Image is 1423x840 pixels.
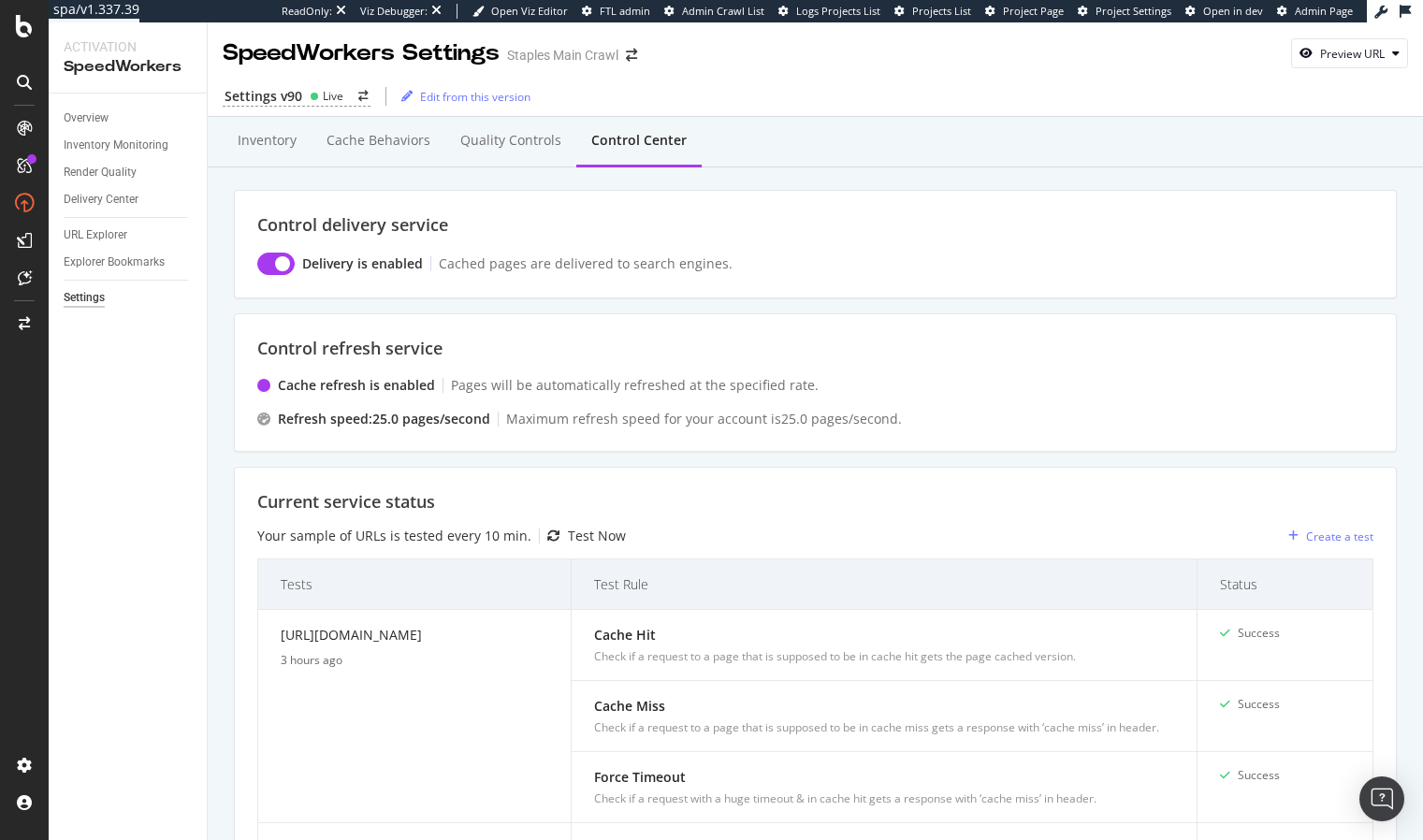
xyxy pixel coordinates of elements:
[1078,4,1171,19] a: Project Settings
[594,767,1174,787] div: Force Timeout
[327,131,430,150] div: Cache behaviors
[223,37,500,69] div: SpeedWorkers Settings
[1238,767,1280,784] div: Success
[64,37,192,56] div: Activation
[894,4,971,19] a: Projects List
[238,131,297,150] div: Inventory
[64,253,194,272] a: Explorer Bookmarks
[594,574,1169,594] span: Test Rule
[1220,574,1345,594] span: Status
[491,4,568,18] span: Open Viz Editor
[985,4,1064,19] a: Project Page
[1291,38,1408,68] button: Preview URL
[394,81,530,111] button: Edit from this version
[64,253,165,272] div: Explorer Bookmarks
[1281,521,1373,551] button: Create a test
[302,254,423,273] div: Delivery is enabled
[64,109,109,128] div: Overview
[281,652,548,669] div: 3 hours ago
[64,163,194,182] a: Render Quality
[1320,46,1385,62] div: Preview URL
[64,56,192,78] div: SpeedWorkers
[225,87,302,106] div: Settings v90
[778,4,880,19] a: Logs Projects List
[64,163,137,182] div: Render Quality
[281,625,548,652] div: [URL][DOMAIN_NAME]
[594,719,1174,736] div: Check if a request to a page that is supposed to be in cache miss gets a response with ‘cache mis...
[257,490,1373,514] div: Current service status
[1359,776,1404,821] div: Open Intercom Messenger
[594,696,1174,716] div: Cache Miss
[1185,4,1263,19] a: Open in dev
[323,88,343,104] div: Live
[451,376,819,395] div: Pages will be automatically refreshed at the specified rate.
[257,213,1373,238] div: Control delivery service
[1003,4,1064,18] span: Project Page
[912,4,971,18] span: Projects List
[1203,4,1263,18] span: Open in dev
[64,225,194,245] a: URL Explorer
[282,4,332,19] div: ReadOnly:
[460,131,561,150] div: Quality Controls
[64,190,194,210] a: Delivery Center
[360,4,428,19] div: Viz Debugger:
[420,89,530,105] div: Edit from this version
[472,4,568,19] a: Open Viz Editor
[1096,4,1171,18] span: Project Settings
[1238,625,1280,642] div: Success
[64,288,194,308] a: Settings
[257,527,531,545] div: Your sample of URLs is tested every 10 min.
[278,410,490,428] div: Refresh speed: 25.0 pages /second
[1295,4,1353,18] span: Admin Page
[281,574,544,594] span: Tests
[1306,529,1373,544] div: Create a test
[506,410,902,428] div: Maximum refresh speed for your account is 25.0 pages /second.
[507,46,618,65] div: Staples Main Crawl
[358,91,369,102] div: arrow-right-arrow-left
[64,190,138,210] div: Delivery Center
[682,4,764,18] span: Admin Crawl List
[1238,696,1280,713] div: Success
[582,4,650,19] a: FTL admin
[64,225,127,245] div: URL Explorer
[278,376,435,395] div: Cache refresh is enabled
[594,648,1174,665] div: Check if a request to a page that is supposed to be in cache hit gets the page cached version.
[796,4,880,18] span: Logs Projects List
[257,337,1373,361] div: Control refresh service
[594,790,1174,807] div: Check if a request with a huge timeout & in cache hit gets a response with ‘cache miss’ in header.
[1277,4,1353,19] a: Admin Page
[64,288,105,308] div: Settings
[568,527,626,545] div: Test Now
[439,254,733,273] div: Cached pages are delivered to search engines.
[591,131,687,150] div: Control Center
[64,136,194,155] a: Inventory Monitoring
[626,49,637,62] div: arrow-right-arrow-left
[600,4,650,18] span: FTL admin
[64,136,168,155] div: Inventory Monitoring
[64,109,194,128] a: Overview
[664,4,764,19] a: Admin Crawl List
[594,625,1174,644] div: Cache Hit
